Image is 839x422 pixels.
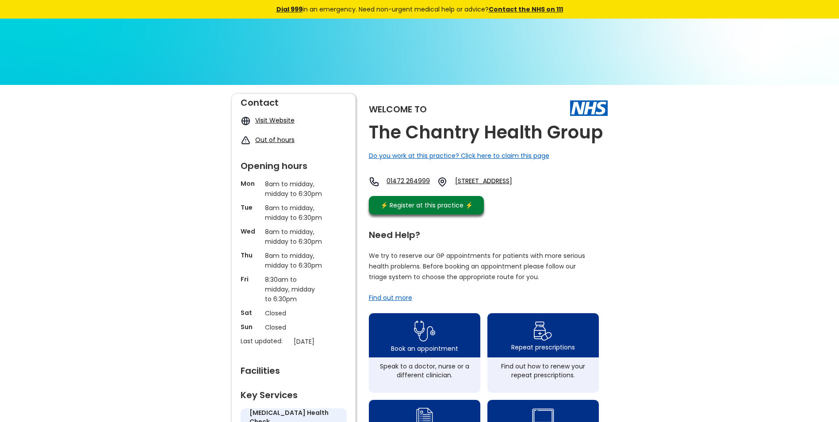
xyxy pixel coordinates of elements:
div: Contact [241,94,347,107]
div: Speak to a doctor, nurse or a different clinician. [373,362,476,380]
div: Key Services [241,386,347,399]
div: Find out how to renew your repeat prescriptions. [492,362,594,380]
a: Visit Website [255,116,295,125]
p: 8am to midday, midday to 6:30pm [265,227,322,246]
div: Welcome to [369,105,427,114]
p: Mon [241,179,261,188]
div: Facilities [241,362,347,375]
div: Opening hours [241,157,347,170]
a: 01472 264999 [387,176,430,187]
img: practice location icon [437,176,448,187]
div: Book an appointment [391,344,458,353]
p: 8:30am to midday, midday to 6:30pm [265,275,322,304]
a: repeat prescription iconRepeat prescriptionsFind out how to renew your repeat prescriptions. [487,313,599,393]
img: globe icon [241,116,251,126]
img: telephone icon [369,176,379,187]
p: Wed [241,227,261,236]
a: Find out more [369,293,412,302]
img: The NHS logo [570,100,608,115]
p: 8am to midday, midday to 6:30pm [265,251,322,270]
p: Closed [265,322,322,332]
a: book appointment icon Book an appointmentSpeak to a doctor, nurse or a different clinician. [369,313,480,393]
h2: The Chantry Health Group [369,123,603,142]
div: in an emergency. Need non-urgent medical help or advice? [216,4,623,14]
p: 8am to midday, midday to 6:30pm [265,203,322,223]
a: Contact the NHS on 111 [489,5,563,14]
p: Last updated: [241,337,289,345]
a: Do you work at this practice? Click here to claim this page [369,151,549,160]
div: Need Help? [369,226,599,239]
p: Sat [241,308,261,317]
p: Sun [241,322,261,331]
a: ⚡️ Register at this practice ⚡️ [369,196,484,215]
a: [STREET_ADDRESS] [455,176,542,187]
a: Dial 999 [276,5,303,14]
a: Out of hours [255,135,295,144]
p: [DATE] [294,337,351,346]
p: Closed [265,308,322,318]
img: repeat prescription icon [533,319,552,343]
img: exclamation icon [241,135,251,146]
p: Thu [241,251,261,260]
div: ⚡️ Register at this practice ⚡️ [376,200,478,210]
p: 8am to midday, midday to 6:30pm [265,179,322,199]
p: We try to reserve our GP appointments for patients with more serious health problems. Before book... [369,250,586,282]
p: Tue [241,203,261,212]
p: Fri [241,275,261,284]
img: book appointment icon [414,318,435,344]
div: Repeat prescriptions [511,343,575,352]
